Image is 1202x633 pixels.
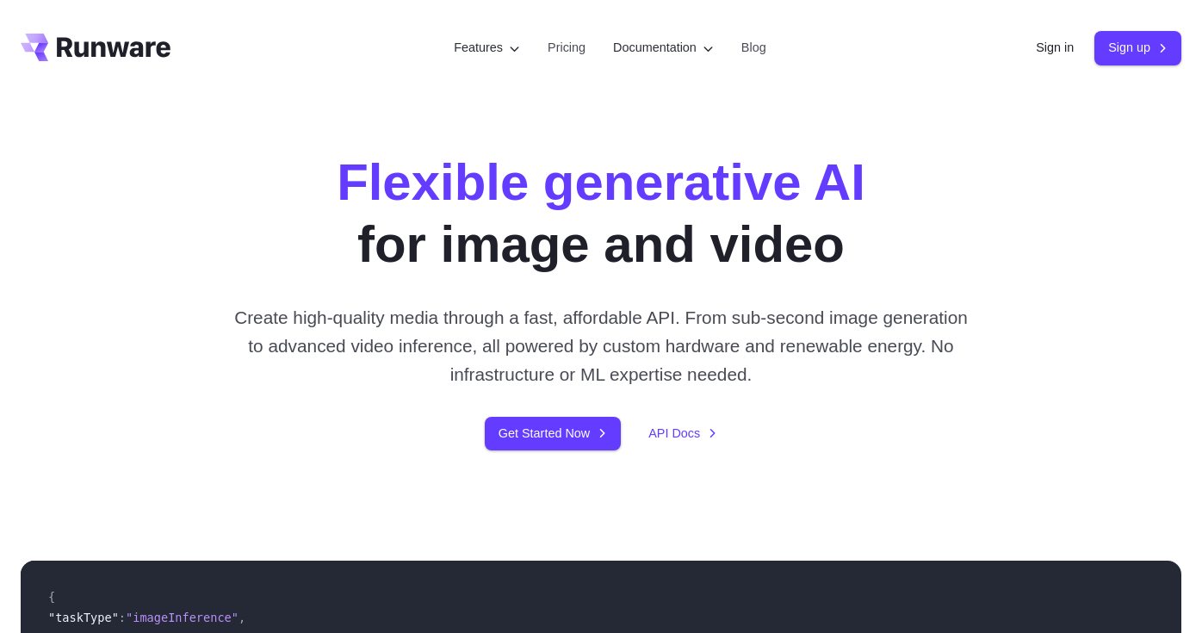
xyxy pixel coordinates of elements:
[741,38,766,58] a: Blog
[126,611,239,624] span: "imageInference"
[48,611,119,624] span: "taskType"
[454,38,520,58] label: Features
[230,303,973,389] p: Create high-quality media through a fast, affordable API. From sub-second image generation to adv...
[613,38,714,58] label: Documentation
[21,34,170,61] a: Go to /
[119,611,126,624] span: :
[1036,38,1074,58] a: Sign in
[48,590,55,604] span: {
[337,153,865,211] strong: Flexible generative AI
[239,611,245,624] span: ,
[648,424,717,444] a: API Docs
[337,152,865,276] h1: for image and video
[485,417,621,450] a: Get Started Now
[548,38,586,58] a: Pricing
[1094,31,1181,65] a: Sign up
